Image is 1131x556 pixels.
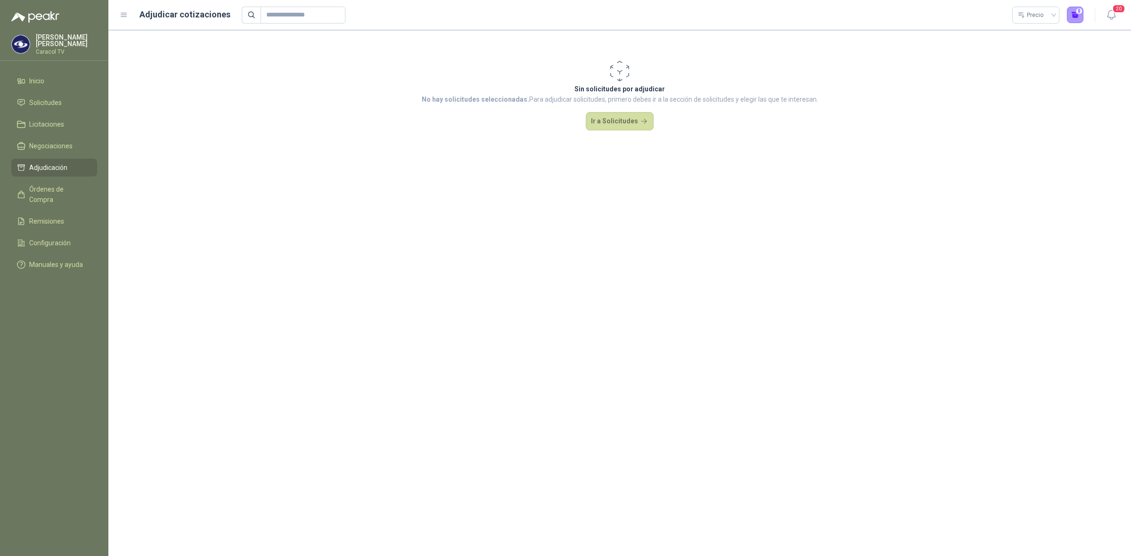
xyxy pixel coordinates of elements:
[1018,8,1045,22] div: Precio
[11,234,97,252] a: Configuración
[1103,7,1120,24] button: 20
[586,112,654,131] button: Ir a Solicitudes
[29,141,73,151] span: Negociaciones
[11,94,97,112] a: Solicitudes
[29,76,44,86] span: Inicio
[11,137,97,155] a: Negociaciones
[29,119,64,129] span: Licitaciones
[36,34,97,47] p: [PERSON_NAME] [PERSON_NAME]
[29,259,83,270] span: Manuales y ayuda
[1067,7,1084,24] button: 0
[11,72,97,90] a: Inicio
[422,94,818,105] p: Para adjudicar solicitudes, primero debes ir a la sección de solicitudes y elegir las que te inte...
[11,11,59,23] img: Logo peakr
[29,238,71,248] span: Configuración
[12,35,30,53] img: Company Logo
[11,256,97,274] a: Manuales y ayuda
[36,49,97,55] p: Caracol TV
[29,162,67,173] span: Adjudicación
[139,8,230,21] h1: Adjudicar cotizaciones
[11,212,97,230] a: Remisiones
[11,115,97,133] a: Licitaciones
[29,184,88,205] span: Órdenes de Compra
[422,84,818,94] p: Sin solicitudes por adjudicar
[11,159,97,177] a: Adjudicación
[11,180,97,209] a: Órdenes de Compra
[1112,4,1125,13] span: 20
[422,96,529,103] strong: No hay solicitudes seleccionadas.
[29,216,64,226] span: Remisiones
[29,97,62,108] span: Solicitudes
